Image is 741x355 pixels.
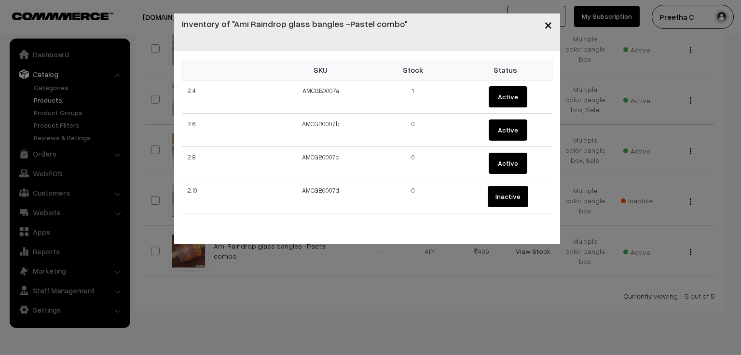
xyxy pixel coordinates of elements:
button: Active [489,119,527,141]
button: Close [536,10,560,39]
td: 2.6 [182,114,274,147]
td: AMCGB0007a [274,80,367,114]
button: Active [489,86,527,107]
th: Stock [367,59,460,80]
td: AMCGB0007b [274,114,367,147]
th: SKU [274,59,367,80]
th: Status [459,59,552,80]
td: AMCGB0007c [274,147,367,180]
td: 1 [367,80,460,114]
td: 2.8 [182,147,274,180]
td: 0 [367,180,460,213]
button: Inactive [488,186,528,207]
td: AMCGB0007d [274,180,367,213]
td: 2.4 [182,80,274,114]
span: × [544,15,552,33]
td: 2.10 [182,180,274,213]
td: 0 [367,114,460,147]
button: Active [489,153,527,174]
h4: Inventory of "Ami Raindrop glass bangles -Pastel combo" [182,17,408,30]
td: 0 [367,147,460,180]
